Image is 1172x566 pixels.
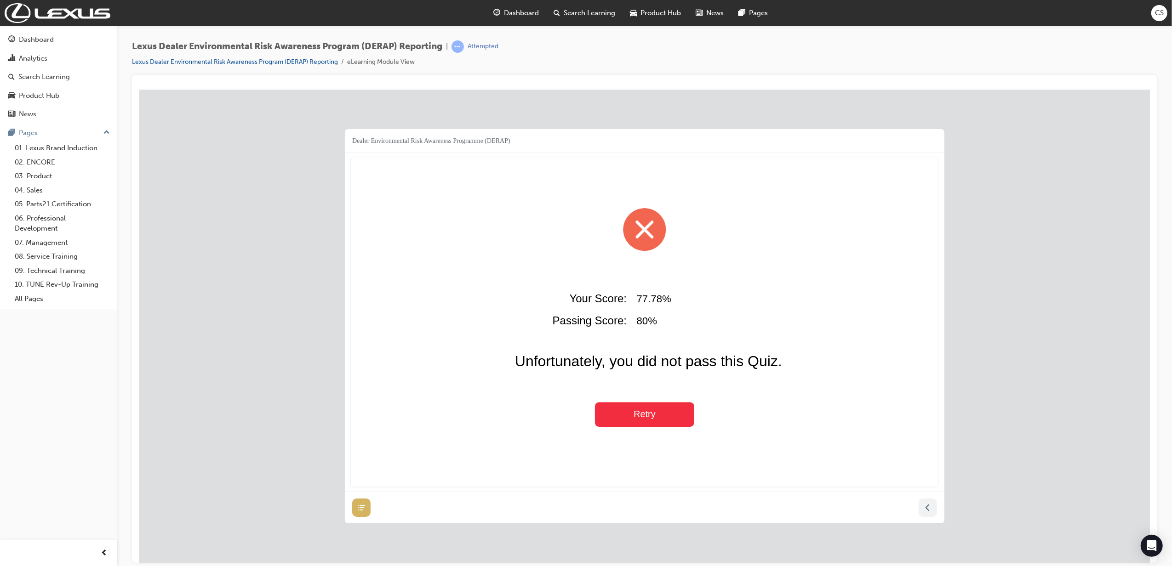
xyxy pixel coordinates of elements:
[11,249,114,264] a: 08. Service Training
[213,47,371,56] div: Dealer Environmental Risk Awareness Programme (DERAP)
[732,4,776,23] a: pages-iconPages
[4,125,114,141] button: Pages
[8,110,15,119] span: news-icon
[630,7,637,19] span: car-icon
[19,128,38,138] div: Pages
[4,68,114,85] a: Search Learning
[4,29,114,125] button: DashboardAnalyticsSearch LearningProduct HubNews
[18,72,70,82] div: Search Learning
[707,8,724,18] span: News
[101,548,108,559] span: prev-icon
[132,41,442,52] span: Lexus Dealer Environmental Risk Awareness Program (DERAP) Reporting
[554,7,560,19] span: search-icon
[446,41,448,52] span: |
[376,263,643,280] span: Unfortunately, you did not pass this Quiz.
[468,42,498,51] div: Attempted
[11,292,114,306] a: All Pages
[452,40,464,53] span: learningRecordVerb_ATTEMPT-icon
[749,8,768,18] span: Pages
[19,91,59,101] div: Product Hub
[5,3,110,23] img: Trak
[1151,5,1167,21] button: CS
[4,87,114,104] a: Product Hub
[689,4,732,23] a: news-iconNews
[19,109,36,119] div: News
[696,7,703,19] span: news-icon
[347,57,415,68] li: eLearning Module View
[504,8,539,18] span: Dashboard
[103,127,110,139] span: up-icon
[486,4,547,23] a: guage-iconDashboard
[1155,8,1164,18] span: CS
[11,277,114,292] a: 10. TUNE Rev-Up Training
[8,92,15,100] span: car-icon
[132,58,338,66] a: Lexus Dealer Environmental Risk Awareness Program (DERAP) Reporting
[11,141,114,155] a: 01. Lexus Brand Induction
[4,50,114,67] a: Analytics
[494,7,501,19] span: guage-icon
[8,36,15,44] span: guage-icon
[1141,535,1163,557] div: Open Intercom Messenger
[497,226,517,237] span: 80%
[11,169,114,183] a: 03. Product
[11,183,114,198] a: 04. Sales
[8,129,15,137] span: pages-icon
[11,211,114,236] a: 06. Professional Development
[497,204,532,215] span: 77.78%
[623,4,689,23] a: car-iconProduct Hub
[564,8,616,18] span: Search Learning
[11,264,114,278] a: 09. Technical Training
[8,73,15,81] span: search-icon
[19,34,54,45] div: Dashboard
[494,318,516,329] span: Retry
[413,225,487,238] span: Passing Score:
[19,53,47,64] div: Analytics
[11,155,114,170] a: 02. ENCORE
[4,106,114,123] a: News
[641,8,681,18] span: Product Hub
[4,31,114,48] a: Dashboard
[11,236,114,250] a: 07. Management
[547,4,623,23] a: search-iconSearch Learning
[739,7,746,19] span: pages-icon
[11,197,114,211] a: 05. Parts21 Certification
[8,55,15,63] span: chart-icon
[430,203,488,215] span: Your Score:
